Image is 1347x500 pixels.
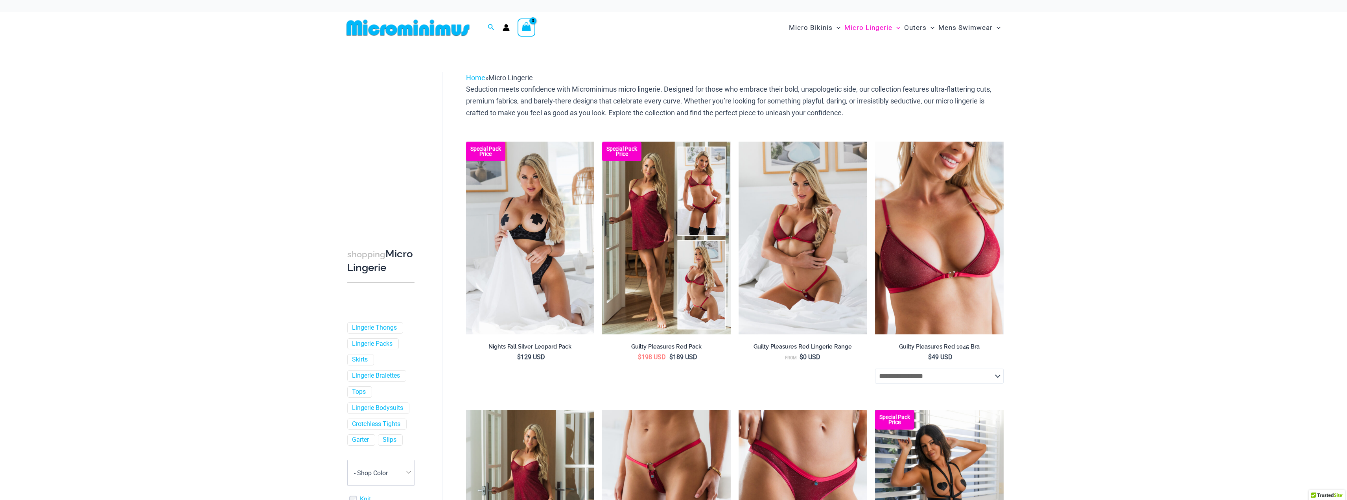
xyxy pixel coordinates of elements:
iframe: TrustedSite Certified [347,66,418,223]
h3: Micro Lingerie [347,247,415,275]
h2: Guilty Pleasures Red Lingerie Range [739,343,867,351]
a: Guilty Pleasures Red Pack [602,343,731,353]
img: Guilty Pleasures Red 1045 Bra 01 [875,142,1004,334]
b: Special Pack Price [875,415,914,425]
span: shopping [347,249,385,259]
a: Skirts [352,356,368,364]
a: Tops [352,388,366,396]
bdi: 49 USD [928,353,953,361]
nav: Site Navigation [786,15,1004,41]
span: Micro Lingerie [488,74,533,82]
a: Guilty Pleasures Red 1045 Bra 689 Micro 05Guilty Pleasures Red 1045 Bra 689 Micro 06Guilty Pleasu... [739,142,867,334]
span: - Shop Color [348,460,414,485]
b: Special Pack Price [602,146,641,157]
a: Micro LingerieMenu ToggleMenu Toggle [842,16,902,40]
a: View Shopping Cart, empty [518,18,536,37]
a: Lingerie Thongs [352,324,397,332]
a: Lingerie Bralettes [352,372,400,380]
a: Lingerie Bodysuits [352,404,403,412]
span: $ [800,353,803,361]
span: $ [638,353,641,361]
span: Menu Toggle [993,18,1001,38]
h2: Guilty Pleasures Red Pack [602,343,731,351]
a: Lingerie Packs [352,340,392,348]
a: Garter [352,436,369,444]
b: Special Pack Price [466,146,505,157]
a: Mens SwimwearMenu ToggleMenu Toggle [936,16,1002,40]
span: $ [669,353,673,361]
span: Outers [904,18,927,38]
a: Crotchless Tights [352,420,400,428]
img: Guilty Pleasures Red Collection Pack F [602,142,731,334]
span: $ [517,353,521,361]
span: From: [785,355,798,360]
span: Menu Toggle [833,18,840,38]
h2: Guilty Pleasures Red 1045 Bra [875,343,1004,351]
a: Search icon link [488,23,495,33]
a: Account icon link [503,24,510,31]
span: - Shop Color [347,460,415,486]
span: - Shop Color [354,469,388,477]
a: Nights Fall Silver Leopard Pack [466,343,595,353]
a: Micro BikinisMenu ToggleMenu Toggle [787,16,842,40]
span: » [466,74,533,82]
a: Home [466,74,485,82]
a: Nights Fall Silver Leopard 1036 Bra 6046 Thong 09v2 Nights Fall Silver Leopard 1036 Bra 6046 Thon... [466,142,595,334]
a: Guilty Pleasures Red Collection Pack F Guilty Pleasures Red Collection Pack BGuilty Pleasures Red... [602,142,731,334]
bdi: 189 USD [669,353,697,361]
img: Nights Fall Silver Leopard 1036 Bra 6046 Thong 09v2 [466,142,595,334]
span: Menu Toggle [927,18,934,38]
a: Slips [383,436,396,444]
span: Menu Toggle [892,18,900,38]
bdi: 0 USD [800,353,820,361]
a: Guilty Pleasures Red 1045 Bra 01Guilty Pleasures Red 1045 Bra 02Guilty Pleasures Red 1045 Bra 02 [875,142,1004,334]
span: $ [928,353,932,361]
a: Guilty Pleasures Red 1045 Bra [875,343,1004,353]
bdi: 198 USD [638,353,666,361]
img: MM SHOP LOGO FLAT [343,19,473,37]
span: Mens Swimwear [938,18,993,38]
span: Micro Lingerie [844,18,892,38]
h2: Nights Fall Silver Leopard Pack [466,343,595,351]
bdi: 129 USD [517,353,545,361]
a: OutersMenu ToggleMenu Toggle [902,16,936,40]
a: Guilty Pleasures Red Lingerie Range [739,343,867,353]
p: Seduction meets confidence with Microminimus micro lingerie. Designed for those who embrace their... [466,83,1004,118]
img: Guilty Pleasures Red 1045 Bra 689 Micro 05 [739,142,867,334]
span: Micro Bikinis [789,18,833,38]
